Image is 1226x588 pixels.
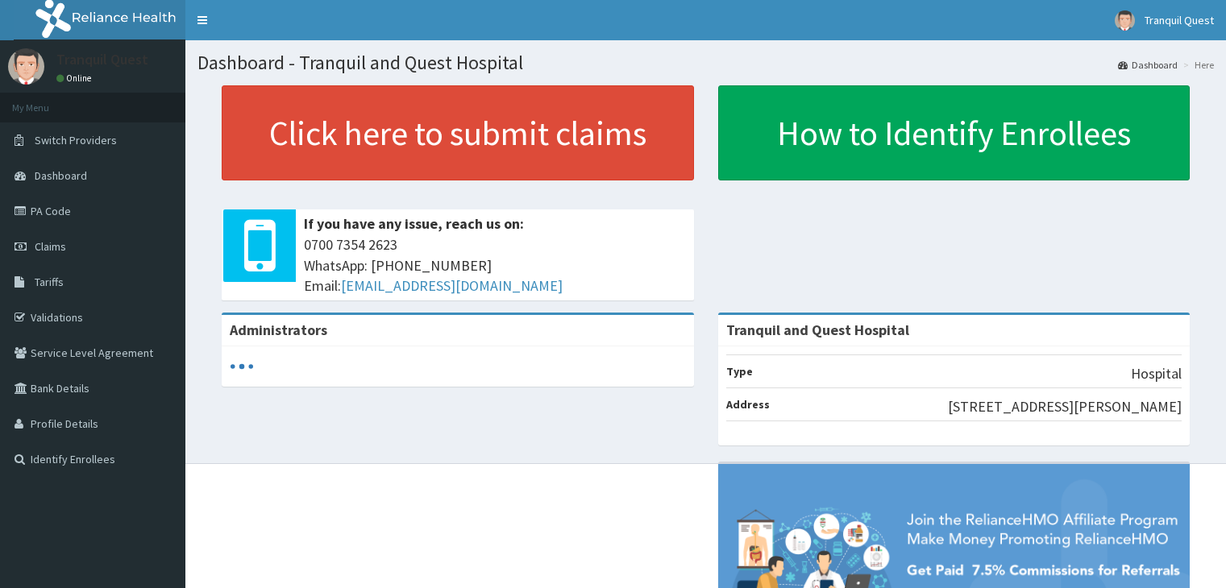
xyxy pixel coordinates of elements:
p: Hospital [1131,363,1182,384]
b: Address [726,397,770,412]
span: Tranquil Quest [1145,13,1214,27]
span: 0700 7354 2623 WhatsApp: [PHONE_NUMBER] Email: [304,234,686,296]
b: Administrators [230,321,327,339]
span: Switch Providers [35,133,117,147]
p: Tranquil Quest [56,52,148,67]
b: Type [726,364,753,379]
a: Dashboard [1118,58,1178,72]
img: User Image [1115,10,1135,31]
li: Here [1179,58,1214,72]
svg: audio-loading [230,354,254,379]
img: User Image [8,48,44,85]
a: Click here to submit claims [222,85,694,180]
a: Online [56,72,95,84]
a: How to Identify Enrollees [718,85,1191,180]
p: [STREET_ADDRESS][PERSON_NAME] [948,396,1182,417]
h1: Dashboard - Tranquil and Quest Hospital [197,52,1214,73]
span: Tariffs [35,275,64,289]
span: Dashboard [35,168,87,183]
strong: Tranquil and Quest Hospital [726,321,909,339]
a: [EMAIL_ADDRESS][DOMAIN_NAME] [341,276,563,295]
b: If you have any issue, reach us on: [304,214,524,233]
span: Claims [35,239,66,254]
